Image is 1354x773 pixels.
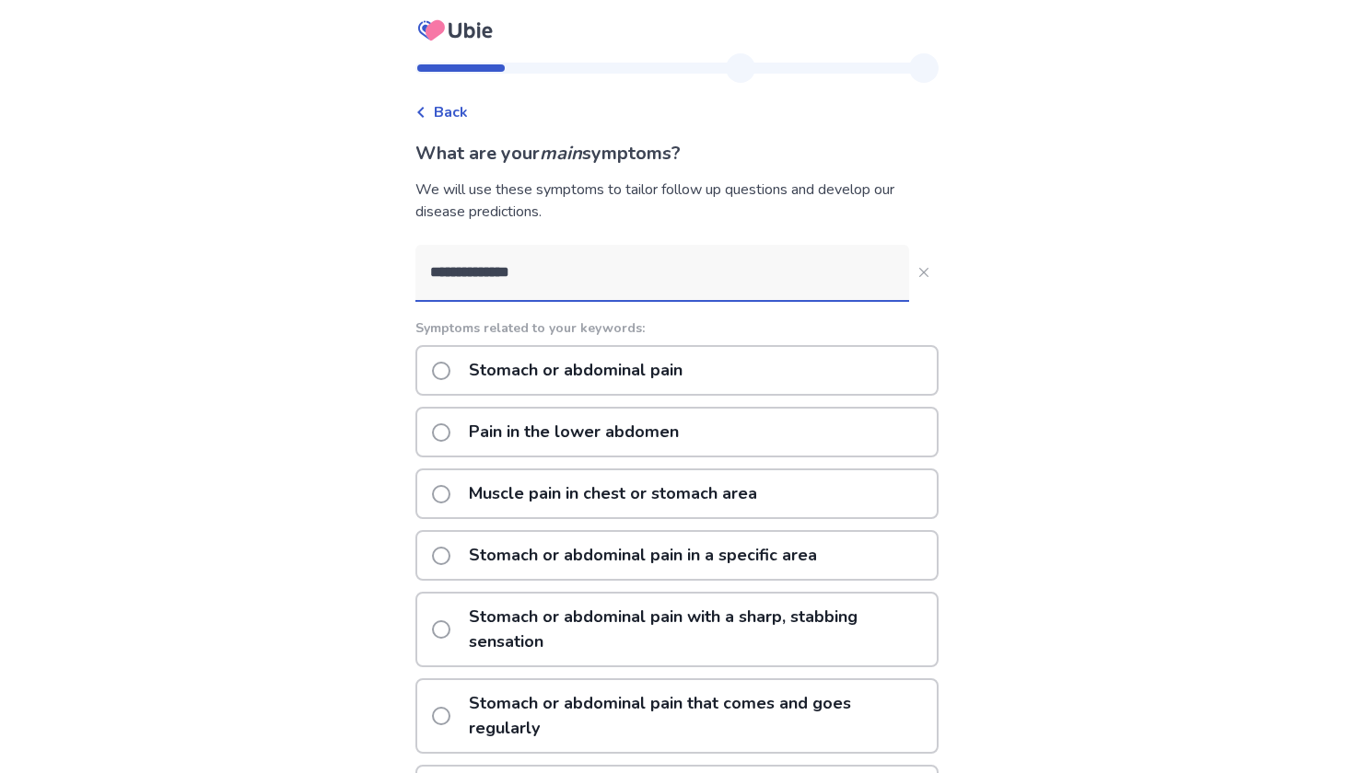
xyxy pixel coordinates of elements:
[415,245,909,300] input: Close
[458,680,937,752] p: Stomach or abdominal pain that comes and goes regularly
[540,141,582,166] i: main
[458,470,768,517] p: Muscle pain in chest or stomach area
[458,347,694,394] p: Stomach or abdominal pain
[458,532,828,579] p: Stomach or abdominal pain in a specific area
[415,179,939,223] div: We will use these symptoms to tailor follow up questions and develop our disease predictions.
[415,318,939,338] p: Symptoms related to your keywords:
[458,409,690,456] p: Pain in the lower abdomen
[909,258,939,287] button: Close
[458,594,937,665] p: Stomach or abdominal pain with a sharp, stabbing sensation
[434,101,468,123] span: Back
[415,140,939,167] p: What are your symptoms?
